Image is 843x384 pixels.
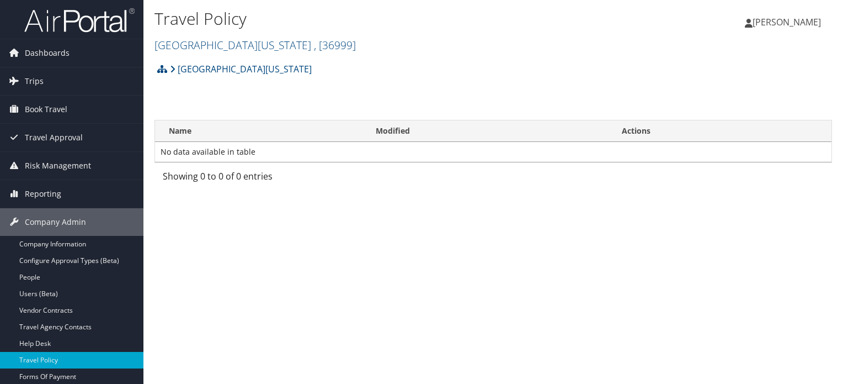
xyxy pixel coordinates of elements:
[154,38,356,52] a: [GEOGRAPHIC_DATA][US_STATE]
[24,7,135,33] img: airportal-logo.png
[366,120,612,142] th: Modified: activate to sort column ascending
[25,208,86,236] span: Company Admin
[25,96,67,123] span: Book Travel
[163,170,316,188] div: Showing 0 to 0 of 0 entries
[154,7,606,30] h1: Travel Policy
[155,142,831,162] td: No data available in table
[25,124,83,151] span: Travel Approval
[25,39,70,67] span: Dashboards
[25,180,61,208] span: Reporting
[155,120,366,142] th: Name: activate to sort column ascending
[612,120,831,142] th: Actions
[170,58,312,80] a: [GEOGRAPHIC_DATA][US_STATE]
[25,67,44,95] span: Trips
[25,152,91,180] span: Risk Management
[753,16,821,28] span: [PERSON_NAME]
[314,38,356,52] span: , [ 36999 ]
[745,6,832,39] a: [PERSON_NAME]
